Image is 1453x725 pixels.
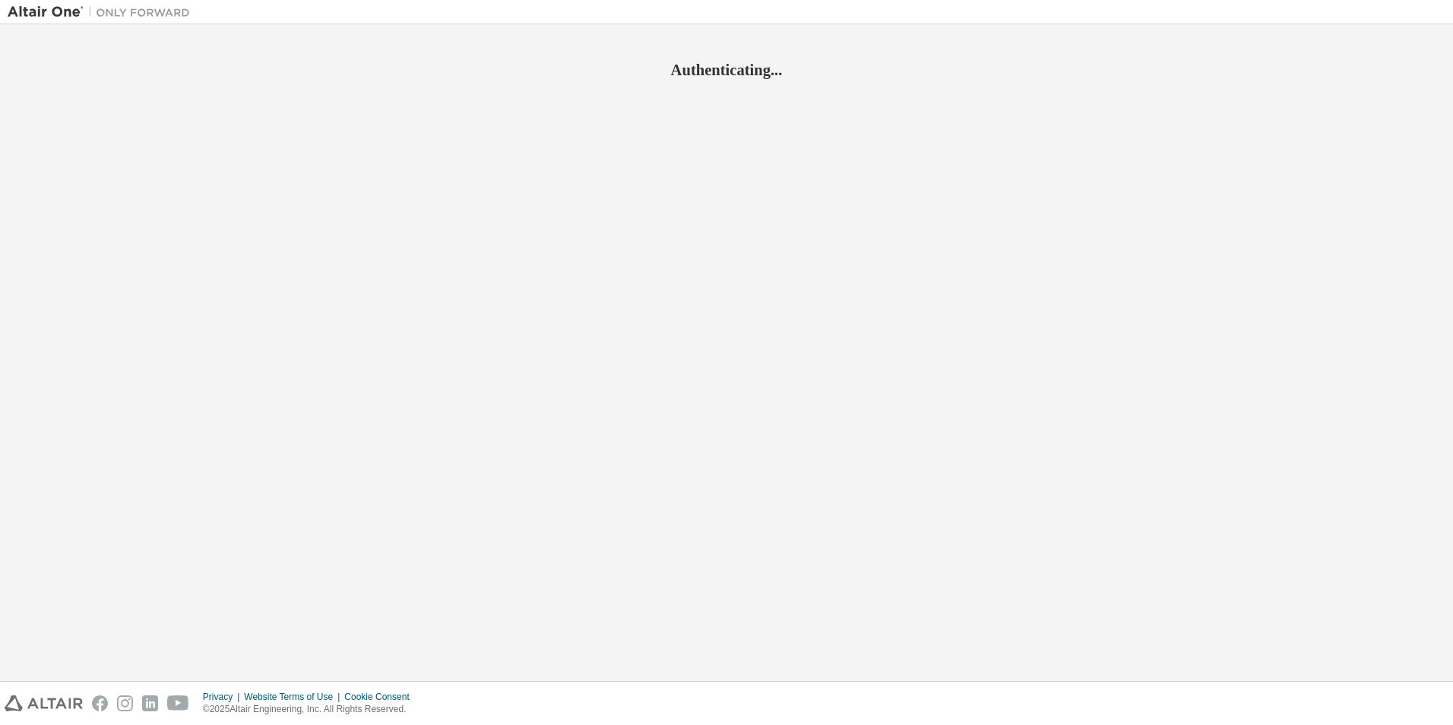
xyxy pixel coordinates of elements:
[92,695,108,711] img: facebook.svg
[344,691,418,703] div: Cookie Consent
[142,695,158,711] img: linkedin.svg
[117,695,133,711] img: instagram.svg
[203,691,244,703] div: Privacy
[8,60,1445,80] h2: Authenticating...
[244,691,344,703] div: Website Terms of Use
[8,5,198,20] img: Altair One
[167,695,189,711] img: youtube.svg
[5,695,83,711] img: altair_logo.svg
[203,703,419,716] p: © 2025 Altair Engineering, Inc. All Rights Reserved.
